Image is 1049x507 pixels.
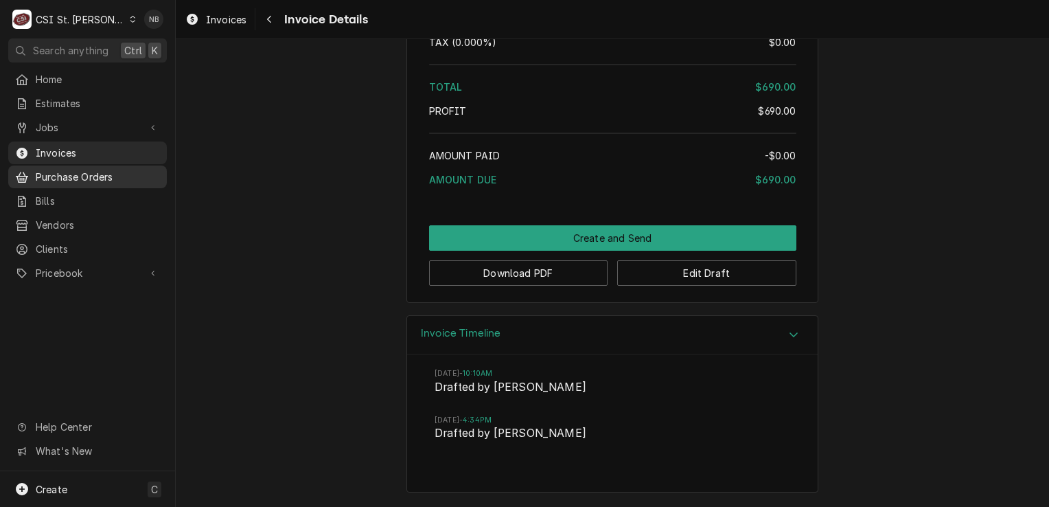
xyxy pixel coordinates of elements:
[36,444,159,458] span: What's New
[33,43,108,58] span: Search anything
[8,116,167,139] a: Go to Jobs
[429,104,796,118] div: Profit
[435,415,790,426] span: Timestamp
[429,35,796,49] div: Tax
[12,10,32,29] div: CSI St. Louis's Avatar
[12,10,32,29] div: C
[36,120,139,135] span: Jobs
[36,242,160,256] span: Clients
[429,174,497,185] span: Amount Due
[435,368,790,414] li: Event
[36,420,159,434] span: Help Center
[463,369,492,378] em: 10:10AM
[8,238,167,260] a: Clients
[435,415,790,461] li: Event
[258,8,280,30] button: Navigate back
[429,36,497,48] span: Tax ( 0.000% )
[36,72,160,87] span: Home
[8,214,167,236] a: Vendors
[429,80,796,94] div: Total
[429,225,796,251] button: Create and Send
[36,218,160,232] span: Vendors
[144,10,163,29] div: NB
[407,316,818,355] div: Accordion Header
[124,43,142,58] span: Ctrl
[429,105,467,117] span: Profit
[144,10,163,29] div: Nick Badolato's Avatar
[8,38,167,63] button: Search anythingCtrlK
[151,482,158,497] span: C
[152,43,158,58] span: K
[755,80,796,94] div: $690.00
[406,315,818,493] div: Invoice Timeline
[8,166,167,188] a: Purchase Orders
[617,260,796,286] button: Edit Draft
[429,260,608,286] button: Download PDF
[8,262,167,284] a: Go to Pricebook
[463,416,492,425] em: 4:34PM
[769,35,796,49] div: $0.00
[8,68,167,91] a: Home
[36,194,160,208] span: Bills
[8,440,167,462] a: Go to What's New
[36,484,67,495] span: Create
[429,225,796,251] div: Button Group Row
[435,368,790,379] span: Timestamp
[180,8,252,31] a: Invoices
[8,142,167,164] a: Invoices
[429,172,796,187] div: Amount Due
[36,170,160,184] span: Purchase Orders
[435,379,790,398] span: Event String
[429,150,500,161] span: Amount Paid
[8,416,167,438] a: Go to Help Center
[36,96,160,111] span: Estimates
[429,81,463,93] span: Total
[8,92,167,115] a: Estimates
[765,148,796,163] div: -$0.00
[755,172,796,187] div: $690.00
[429,148,796,163] div: Amount Paid
[429,251,796,286] div: Button Group Row
[36,266,139,280] span: Pricebook
[421,327,501,340] h3: Invoice Timeline
[407,354,818,492] div: Accordion Body
[758,104,796,118] div: $690.00
[429,225,796,286] div: Button Group
[435,425,790,444] span: Event String
[206,12,246,27] span: Invoices
[8,190,167,212] a: Bills
[407,316,818,355] button: Accordion Details Expand Trigger
[36,12,125,27] div: CSI St. [PERSON_NAME]
[36,146,160,160] span: Invoices
[280,10,367,29] span: Invoice Details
